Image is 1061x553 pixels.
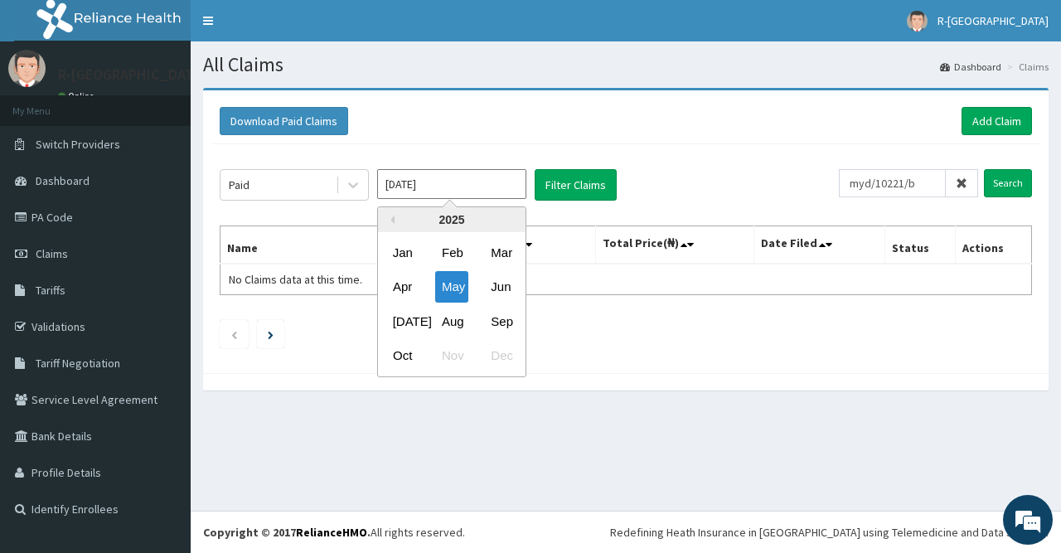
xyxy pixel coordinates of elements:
footer: All rights reserved. [191,511,1061,553]
h1: All Claims [203,54,1049,75]
p: R-[GEOGRAPHIC_DATA] [58,67,207,82]
div: Choose September 2025 [484,306,517,337]
input: Search by HMO ID [839,169,946,197]
a: RelianceHMO [296,525,367,540]
div: Choose July 2025 [386,306,419,337]
a: Dashboard [940,60,1001,74]
a: Add Claim [962,107,1032,135]
textarea: Type your message and hit 'Enter' [8,373,316,431]
span: Tariff Negotiation [36,356,120,371]
input: Select Month and Year [377,169,526,199]
th: Date Filed [753,226,884,264]
a: Next page [268,327,274,342]
th: Actions [955,226,1031,264]
strong: Copyright © 2017 . [203,525,371,540]
span: Switch Providers [36,137,120,152]
div: 2025 [378,207,526,232]
span: R-[GEOGRAPHIC_DATA] [937,13,1049,28]
li: Claims [1003,60,1049,74]
th: Total Price(₦) [595,226,753,264]
input: Search [984,169,1032,197]
div: Choose March 2025 [484,237,517,268]
div: Choose February 2025 [435,237,468,268]
button: Download Paid Claims [220,107,348,135]
span: We're online! [96,169,229,337]
th: Name [220,226,425,264]
div: Choose October 2025 [386,341,419,371]
div: Paid [229,177,250,193]
a: Previous page [230,327,238,342]
div: Redefining Heath Insurance in [GEOGRAPHIC_DATA] using Telemedicine and Data Science! [610,524,1049,541]
div: month 2025-05 [378,235,526,373]
span: Claims [36,246,68,261]
div: Choose April 2025 [386,272,419,303]
span: No Claims data at this time. [229,272,362,287]
div: Choose January 2025 [386,237,419,268]
img: User Image [8,50,46,87]
button: Previous Year [386,216,395,224]
img: User Image [907,11,928,32]
img: d_794563401_company_1708531726252_794563401 [31,83,67,124]
div: Choose August 2025 [435,306,468,337]
div: Chat with us now [86,93,279,114]
button: Filter Claims [535,169,617,201]
div: Choose June 2025 [484,272,517,303]
th: Status [884,226,955,264]
div: Minimize live chat window [272,8,312,48]
span: Dashboard [36,173,90,188]
a: Online [58,90,98,102]
span: Tariffs [36,283,65,298]
div: Choose May 2025 [435,272,468,303]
